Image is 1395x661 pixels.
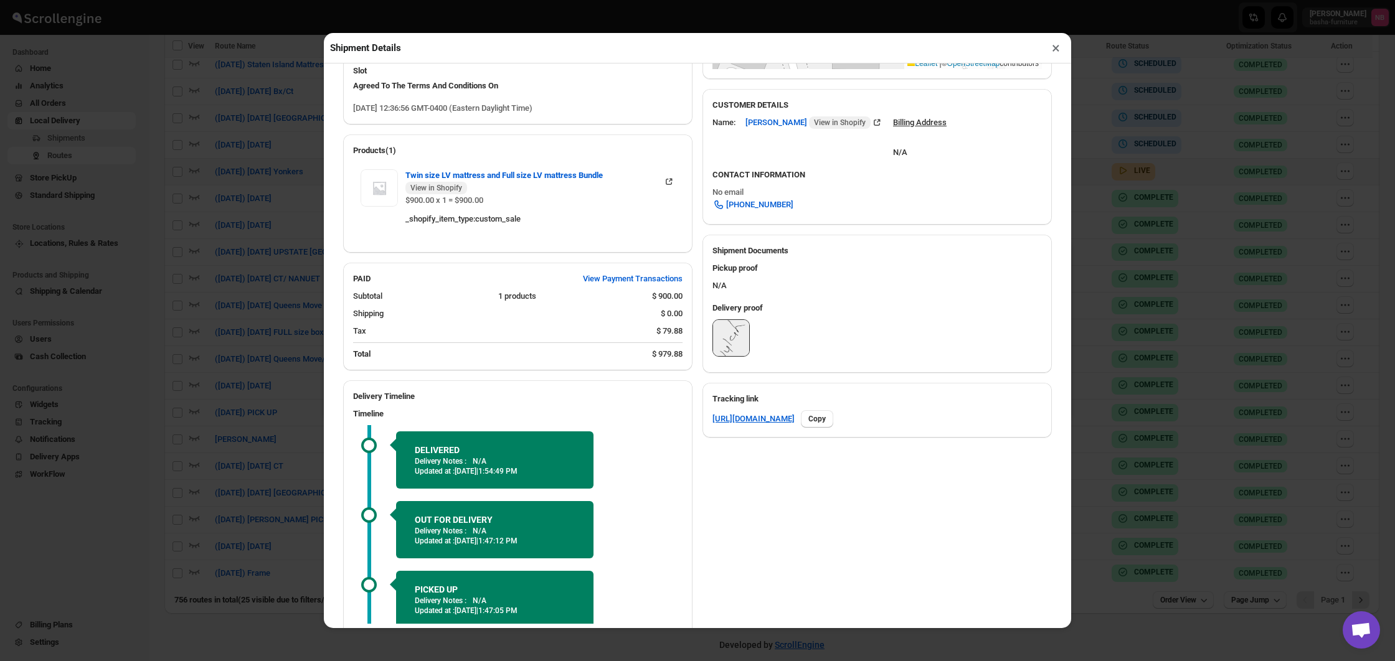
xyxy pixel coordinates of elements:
[473,456,486,466] p: N/A
[410,183,462,193] span: View in Shopify
[353,290,488,302] div: Subtotal
[801,410,833,428] button: Copy
[455,606,518,615] span: [DATE] | 1:47:05 PM
[405,213,675,225] div: _shopify_item_type : custom_sale
[405,169,663,194] span: Twin size LV mattress and Full size LV mattress Bundle
[583,273,683,285] span: View Payment Transactions
[1343,611,1380,649] a: Open chat
[353,81,498,90] span: Agreed To The Terms And Conditions On
[652,290,683,302] div: $ 900.00
[353,349,371,359] b: Total
[712,413,795,425] a: [URL][DOMAIN_NAME]
[361,169,398,207] img: Item
[415,444,575,456] h2: DELIVERED
[415,536,575,546] p: Updated at :
[455,537,518,545] span: [DATE] | 1:47:12 PM
[661,307,683,320] div: $ 0.00
[405,171,675,180] a: Twin size LV mattress and Full size LV mattress Bundle View in Shopify
[808,414,826,424] span: Copy
[712,302,1042,314] h3: Delivery proof
[712,262,1042,274] h3: Pickup proof
[702,257,1052,297] div: N/A
[712,169,1042,181] h3: CONTACT INFORMATION
[705,195,801,215] a: [PHONE_NUMBER]
[455,467,518,476] span: [DATE] | 1:54:49 PM
[726,199,793,211] span: [PHONE_NUMBER]
[415,513,575,526] h2: OUT FOR DELIVERY
[353,103,532,113] span: [DATE] 12:36:56 GMT-0400 (Eastern Daylight Time)
[415,606,575,616] p: Updated at :
[712,116,735,129] div: Name:
[712,393,1042,405] h3: Tracking link
[330,42,401,54] h2: Shipment Details
[814,118,866,128] span: View in Shopify
[745,116,871,129] span: [PERSON_NAME]
[353,273,371,285] h2: PAID
[353,307,651,320] div: Shipping
[745,118,883,127] a: [PERSON_NAME] View in Shopify
[712,99,1042,111] h3: CUSTOMER DETAILS
[415,526,466,536] p: Delivery Notes :
[353,325,646,337] div: Tax
[415,456,466,466] p: Delivery Notes :
[498,290,642,302] div: 1 products
[893,118,947,127] u: Billing Address
[1047,39,1065,57] button: ×
[415,466,575,476] p: Updated at :
[353,144,683,157] h2: Products(1)
[415,583,575,596] h2: PICKED UP
[712,187,744,197] span: No email
[353,390,683,403] h2: Delivery Timeline
[652,348,683,360] div: $ 979.88
[712,245,1042,257] h2: Shipment Documents
[893,134,947,159] div: N/A
[907,59,937,68] a: Leaflet
[405,195,483,205] span: $900.00 x 1 = $900.00
[473,526,486,536] p: N/A
[904,59,1042,69] div: © contributors
[473,596,486,606] p: N/A
[353,408,683,420] h3: Timeline
[353,66,367,75] span: Slot
[415,596,466,606] p: Delivery Notes :
[575,269,690,289] button: View Payment Transactions
[656,325,683,337] div: $ 79.88
[713,320,749,356] img: 2o0W7WnJtiONMwgoVc7kr.png
[940,59,942,68] span: |
[947,59,1000,68] a: OpenStreetMap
